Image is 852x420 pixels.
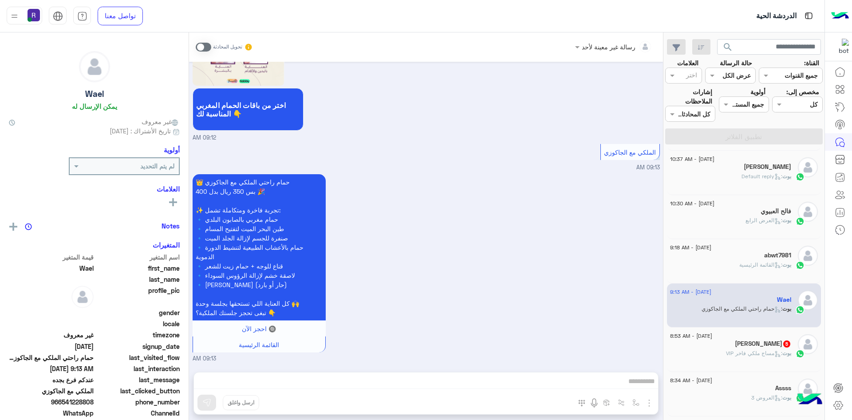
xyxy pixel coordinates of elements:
h6: يمكن الإرسال له [72,102,117,110]
img: hulul-logo.png [794,384,825,416]
span: تاريخ الأشتراك : [DATE] [110,126,171,136]
span: profile_pic [95,286,180,306]
label: إشارات الملاحظات [665,87,712,106]
span: حمام راحتي الملكي مع الجاكوزي [9,353,94,362]
img: add [9,223,17,231]
span: 2 [9,408,94,418]
span: : العرض الرابع [745,217,782,224]
img: Logo [831,7,849,25]
img: defaultAdmin.png [798,246,818,266]
span: last_interaction [95,364,180,373]
span: اختر من باقات الحمام المغربي المناسبة لك 👇 [196,101,300,118]
span: الملكي مع الجاكوزي [604,148,656,156]
img: defaultAdmin.png [798,379,818,399]
h5: محمد علي قائد [735,340,791,348]
span: بوت [782,173,791,180]
label: مخصص إلى: [786,87,819,96]
span: بوت [782,394,791,401]
img: WhatsApp [796,349,805,358]
h6: Notes [162,222,180,230]
a: تواصل معنا [98,7,143,25]
span: بوت [782,305,791,312]
span: غير معروف [142,117,180,126]
span: null [9,308,94,317]
img: defaultAdmin.png [79,52,110,82]
img: defaultAdmin.png [71,286,94,308]
span: : حمام راحتي الملكي مع الجاكوزي [702,305,782,312]
label: أولوية [750,87,765,96]
span: phone_number [95,397,180,407]
span: search [722,42,733,52]
span: : Default reply [742,173,782,180]
span: locale [95,319,180,328]
img: tab [77,11,87,21]
h5: abwt7981 [764,252,791,259]
span: signup_date [95,342,180,351]
span: 09:13 AM [193,355,216,363]
span: 09:12 AM [193,134,216,142]
img: notes [25,223,32,230]
span: 🔘 احجز الآن [242,325,276,332]
span: Wael [9,264,94,273]
img: 322853014244696 [833,39,849,55]
img: WhatsApp [796,261,805,270]
span: null [9,319,94,328]
img: defaultAdmin.png [798,290,818,310]
span: : القائمة الرئيسية [739,261,782,268]
span: 2025-08-17T06:13:13.12Z [9,364,94,373]
span: timezone [95,330,180,340]
label: العلامات [677,58,698,68]
button: تطبيق الفلاتر [665,128,823,144]
span: ChannelId [95,408,180,418]
span: [DATE] - 8:53 AM [670,332,712,340]
span: الملكي مع الجاكوزي [9,386,94,396]
img: WhatsApp [796,305,805,314]
span: gender [95,308,180,317]
h5: Assss [775,384,791,392]
img: defaultAdmin.png [798,202,818,222]
img: WhatsApp [796,217,805,226]
span: بوت [782,261,791,268]
img: profile [9,11,20,22]
span: اسم المتغير [95,252,180,262]
span: 5 [783,340,790,348]
span: 2025-07-25T18:20:04.388Z [9,342,94,351]
span: بوت [782,350,791,356]
h6: المتغيرات [153,241,180,249]
span: last_message [95,375,180,384]
div: اختر [686,70,698,82]
small: تحويل المحادثة [213,44,242,51]
span: 966541228808 [9,397,94,407]
img: defaultAdmin.png [798,334,818,354]
span: [DATE] - 8:34 AM [670,376,712,384]
h5: فالح العبيوي [761,208,791,215]
p: الدردشة الحية [756,10,797,22]
h5: Wael [85,89,104,99]
span: قيمة المتغير [9,252,94,262]
img: WhatsApp [796,172,805,181]
span: [DATE] - 9:18 AM [670,244,711,252]
p: 17/8/2025, 9:13 AM [193,174,326,320]
button: search [717,39,739,58]
img: tab [803,10,814,21]
h6: العلامات [9,185,180,193]
span: [DATE] - 10:30 AM [670,200,714,208]
span: : مساج ملكي فاخر VIP [726,350,782,356]
span: غير معروف [9,330,94,340]
img: defaultAdmin.png [798,157,818,177]
span: last_name [95,275,180,284]
span: [DATE] - 9:13 AM [670,288,711,296]
span: first_name [95,264,180,273]
a: tab [73,7,91,25]
img: tab [53,11,63,21]
button: ارسل واغلق [223,395,259,410]
label: حالة الرسالة [720,58,752,68]
span: : العروض 3 [751,394,782,401]
span: بوت [782,217,791,224]
h5: أبو خالد [744,163,791,171]
label: القناة: [804,58,819,68]
span: 09:13 AM [636,164,660,171]
span: last_clicked_button [95,386,180,396]
span: last_visited_flow [95,353,180,362]
h6: أولوية [164,146,180,154]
